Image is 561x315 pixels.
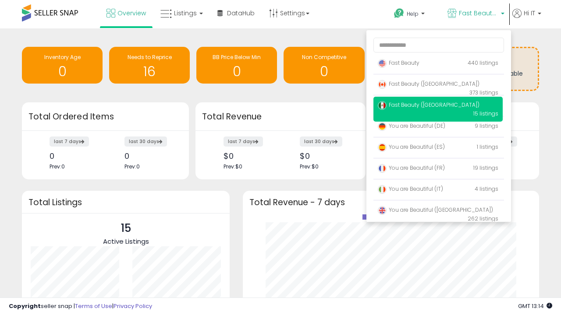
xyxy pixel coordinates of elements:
img: mexico.png [378,101,387,110]
span: 373 listings [469,89,498,96]
span: 262 listings [468,215,498,222]
span: You are Beautiful (FR) [378,164,445,171]
img: germany.png [378,122,387,131]
a: Non Competitive 0 [284,47,364,84]
span: Prev: 0 [50,163,65,170]
span: Prev: $0 [300,163,319,170]
div: 0 [124,151,174,161]
img: spain.png [378,143,387,152]
span: Hi IT [524,9,535,17]
span: BB Price Below Min [213,53,261,61]
span: Active Listings [103,237,149,246]
img: france.png [378,164,387,173]
label: last 30 days [124,136,167,147]
a: Terms of Use [75,302,112,310]
span: Listings [174,9,197,17]
span: Prev: 0 [124,163,140,170]
a: Inventory Age 0 [22,47,103,84]
span: Fast Beauty [378,59,419,66]
h1: 16 [114,64,185,79]
img: canada.png [378,80,387,89]
h3: Total Ordered Items [28,111,182,123]
span: 1 listings [477,143,498,150]
img: usa.png [378,59,387,68]
span: You are Beautiful (ES) [378,143,445,150]
strong: Copyright [9,302,41,310]
span: Help [407,10,419,17]
h3: Total Revenue - 7 days [249,199,533,206]
span: Needs to Reprice [128,53,172,61]
span: 9 listings [475,122,498,129]
label: last 7 days [224,136,263,147]
span: You are Beautiful (DE) [378,122,445,129]
div: seller snap | | [9,302,152,311]
span: Fast Beauty ([GEOGRAPHIC_DATA]) [378,80,479,87]
label: last 7 days [50,136,89,147]
img: uk.png [378,206,387,215]
span: You are Beautiful (IT) [378,185,443,192]
div: $0 [300,151,350,161]
a: Hi IT [512,9,541,28]
p: 15 [103,220,149,237]
h1: 0 [288,64,360,79]
i: Get Help [394,8,405,19]
span: 15 listings [473,110,498,117]
h3: Total Listings [28,199,223,206]
a: Help [387,1,440,28]
span: 2025-08-18 13:14 GMT [518,302,552,310]
a: Privacy Policy [114,302,152,310]
span: Non Competitive [302,53,346,61]
span: You are Beautiful ([GEOGRAPHIC_DATA]) [378,206,493,213]
span: Prev: $0 [224,163,242,170]
div: $0 [224,151,274,161]
span: Overview [117,9,146,17]
span: Fast Beauty ([GEOGRAPHIC_DATA]) [459,9,498,17]
span: 4 listings [475,185,498,192]
a: BB Price Below Min 0 [196,47,277,84]
div: 0 [50,151,99,161]
h3: Total Revenue [202,111,359,123]
h1: 0 [26,64,98,79]
span: Inventory Age [44,53,81,61]
a: Needs to Reprice 16 [109,47,190,84]
span: 19 listings [473,164,498,171]
span: 440 listings [468,59,498,66]
span: DataHub [227,9,255,17]
label: last 30 days [300,136,342,147]
img: italy.png [378,185,387,194]
span: Fast Beauty ([GEOGRAPHIC_DATA]) [378,101,479,108]
h1: 0 [201,64,273,79]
